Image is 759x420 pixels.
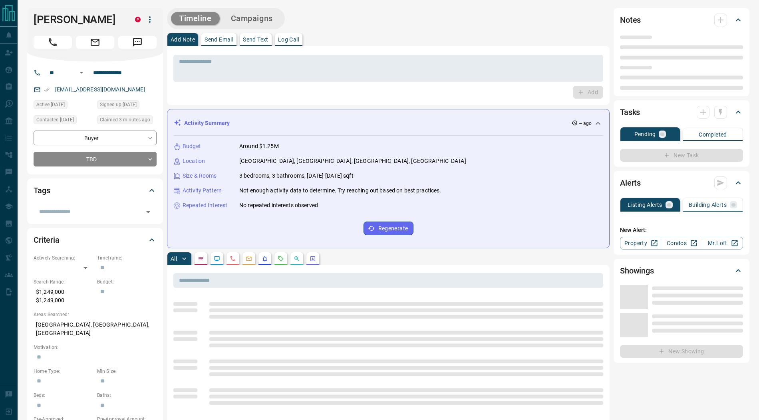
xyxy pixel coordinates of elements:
p: New Alert: [620,226,743,234]
p: Budget [183,142,201,151]
p: Around $1.25M [239,142,279,151]
div: Activity Summary-- ago [174,116,603,131]
a: Property [620,237,661,250]
h1: [PERSON_NAME] [34,13,123,26]
div: Buyer [34,131,157,145]
p: Log Call [278,37,299,42]
div: Notes [620,10,743,30]
p: Home Type: [34,368,93,375]
svg: Lead Browsing Activity [214,256,220,262]
div: Criteria [34,230,157,250]
svg: Emails [246,256,252,262]
div: Thu Sep 11 2025 [34,100,93,111]
p: All [171,256,177,262]
div: Showings [620,261,743,280]
h2: Tasks [620,106,640,119]
p: Add Note [171,37,195,42]
p: Size & Rooms [183,172,217,180]
button: Campaigns [223,12,281,25]
p: Timeframe: [97,254,157,262]
button: Timeline [171,12,220,25]
p: Repeated Interest [183,201,227,210]
p: Not enough activity data to determine. Try reaching out based on best practices. [239,186,441,195]
svg: Opportunities [294,256,300,262]
svg: Listing Alerts [262,256,268,262]
p: Budget: [97,278,157,285]
p: Motivation: [34,344,157,351]
p: Areas Searched: [34,311,157,318]
p: Search Range: [34,278,93,285]
p: Activity Pattern [183,186,222,195]
span: Call [34,36,72,49]
h2: Tags [34,184,50,197]
svg: Notes [198,256,204,262]
p: Send Email [205,37,233,42]
div: Alerts [620,173,743,192]
p: Min Size: [97,368,157,375]
p: Send Text [243,37,268,42]
span: Email [76,36,114,49]
div: Tasks [620,103,743,122]
a: [EMAIL_ADDRESS][DOMAIN_NAME] [55,86,145,93]
span: Signed up [DATE] [100,101,137,109]
p: Building Alerts [689,202,727,208]
p: Beds: [34,392,93,399]
p: $1,249,000 - $1,249,000 [34,285,93,307]
p: [GEOGRAPHIC_DATA], [GEOGRAPHIC_DATA], [GEOGRAPHIC_DATA], [GEOGRAPHIC_DATA] [239,157,466,165]
svg: Requests [278,256,284,262]
p: 3 bedrooms, 3 bathrooms, [DATE]-[DATE] sqft [239,172,354,180]
div: TBD [34,152,157,166]
p: Location [183,157,205,165]
div: Tags [34,181,157,200]
p: Baths: [97,392,157,399]
div: Thu Sep 11 2025 [97,100,157,111]
h2: Showings [620,264,654,277]
div: Mon Sep 15 2025 [97,115,157,127]
span: Contacted [DATE] [36,116,74,124]
button: Regenerate [364,222,413,235]
p: Activity Summary [184,119,230,127]
div: Fri Sep 12 2025 [34,115,93,127]
p: Actively Searching: [34,254,93,262]
a: Mr.Loft [702,237,743,250]
h2: Criteria [34,234,60,246]
svg: Email Verified [44,87,50,93]
p: Completed [699,132,727,137]
span: Message [118,36,157,49]
p: -- ago [579,120,592,127]
button: Open [77,68,86,77]
p: No repeated interests observed [239,201,318,210]
a: Condos [661,237,702,250]
svg: Agent Actions [310,256,316,262]
h2: Alerts [620,176,641,189]
div: property.ca [135,17,141,22]
p: [GEOGRAPHIC_DATA], [GEOGRAPHIC_DATA], [GEOGRAPHIC_DATA] [34,318,157,340]
svg: Calls [230,256,236,262]
p: Pending [634,131,656,137]
button: Open [143,206,154,218]
p: Listing Alerts [628,202,662,208]
span: Claimed 3 minutes ago [100,116,150,124]
h2: Notes [620,14,641,26]
span: Active [DATE] [36,101,65,109]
